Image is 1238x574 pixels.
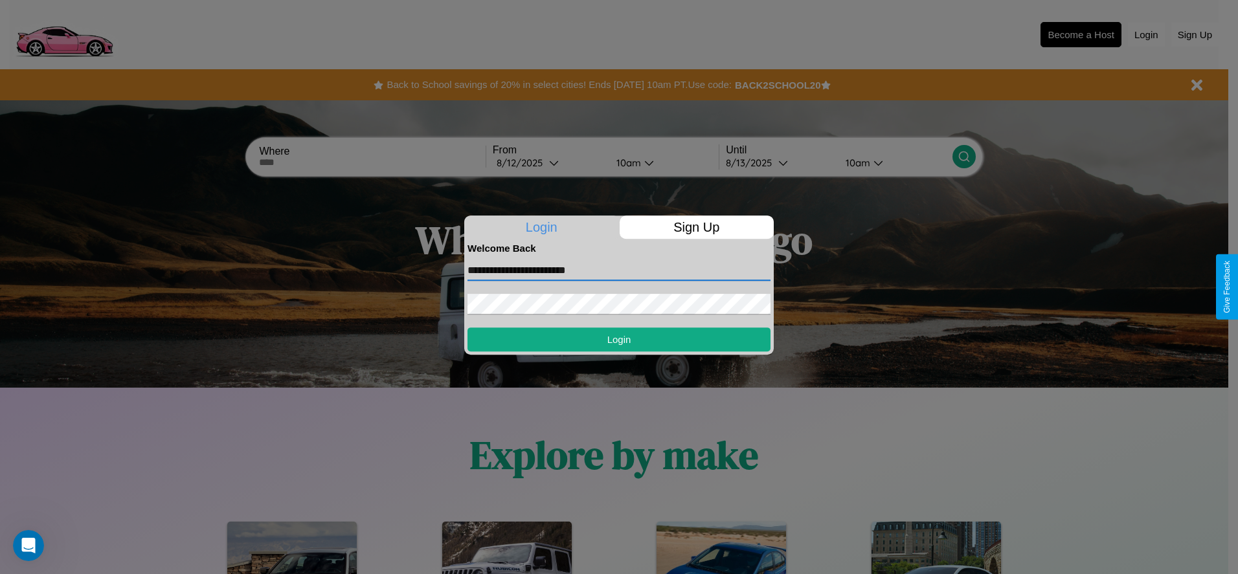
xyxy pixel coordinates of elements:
[620,215,774,239] p: Sign Up
[1222,261,1232,313] div: Give Feedback
[467,243,771,254] h4: Welcome Back
[13,530,44,561] iframe: Intercom live chat
[464,215,619,239] p: Login
[467,327,771,351] button: Login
